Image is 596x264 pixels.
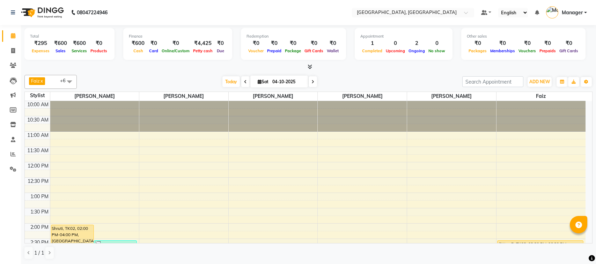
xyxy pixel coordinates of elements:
[18,3,66,22] img: logo
[360,33,447,39] div: Appointment
[283,39,303,47] div: ₹0
[29,193,50,200] div: 1:00 PM
[303,39,325,47] div: ₹0
[538,48,558,53] span: Prepaids
[384,39,407,47] div: 0
[29,224,50,231] div: 2:00 PM
[283,48,303,53] span: Package
[191,48,214,53] span: Petty cash
[467,33,580,39] div: Other sales
[50,92,139,101] span: [PERSON_NAME]
[26,178,50,185] div: 12:30 PM
[407,39,427,47] div: 2
[26,132,50,139] div: 11:00 AM
[31,78,40,84] span: Faiz
[467,48,488,53] span: Packages
[26,101,50,108] div: 10:00 AM
[270,77,305,87] input: 2025-10-04
[546,6,558,18] img: Manager
[54,48,67,53] span: Sales
[360,48,384,53] span: Completed
[26,147,50,154] div: 11:30 AM
[247,39,265,47] div: ₹0
[407,92,496,101] span: [PERSON_NAME]
[160,39,191,47] div: ₹0
[129,39,147,47] div: ₹600
[29,208,50,216] div: 1:30 PM
[191,39,214,47] div: ₹4,425
[139,92,228,101] span: [PERSON_NAME]
[60,78,71,83] span: +6
[360,39,384,47] div: 1
[265,48,283,53] span: Prepaid
[30,48,51,53] span: Expenses
[229,92,318,101] span: [PERSON_NAME]
[129,33,227,39] div: Finance
[30,33,109,39] div: Total
[488,48,517,53] span: Memberships
[318,92,407,101] span: [PERSON_NAME]
[558,48,580,53] span: Gift Cards
[247,48,265,53] span: Voucher
[256,79,270,84] span: Sat
[558,39,580,47] div: ₹0
[265,39,283,47] div: ₹0
[51,39,70,47] div: ₹600
[40,78,43,84] a: x
[26,116,50,124] div: 10:30 AM
[407,48,427,53] span: Ongoing
[25,92,50,99] div: Stylist
[132,48,145,53] span: Cash
[29,239,50,246] div: 2:30 PM
[214,39,227,47] div: ₹0
[562,9,583,16] span: Manager
[34,249,44,257] span: 1 / 1
[77,3,108,22] b: 08047224946
[517,48,538,53] span: Vouchers
[222,76,240,87] span: Today
[160,48,191,53] span: Online/Custom
[462,76,523,87] input: Search Appointment
[70,48,89,53] span: Services
[325,39,340,47] div: ₹0
[384,48,407,53] span: Upcoming
[528,77,552,87] button: ADD NEW
[467,39,488,47] div: ₹0
[215,48,226,53] span: Due
[567,236,589,257] iframe: chat widget
[147,39,160,47] div: ₹0
[538,39,558,47] div: ₹0
[496,92,586,101] span: Faiz
[26,162,50,170] div: 12:00 PM
[427,39,447,47] div: 0
[529,79,550,84] span: ADD NEW
[89,39,109,47] div: ₹0
[517,39,538,47] div: ₹0
[30,39,51,47] div: ₹295
[147,48,160,53] span: Card
[488,39,517,47] div: ₹0
[303,48,325,53] span: Gift Cards
[247,33,340,39] div: Redemption
[325,48,340,53] span: Wallet
[70,39,89,47] div: ₹600
[427,48,447,53] span: No show
[89,48,109,53] span: Products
